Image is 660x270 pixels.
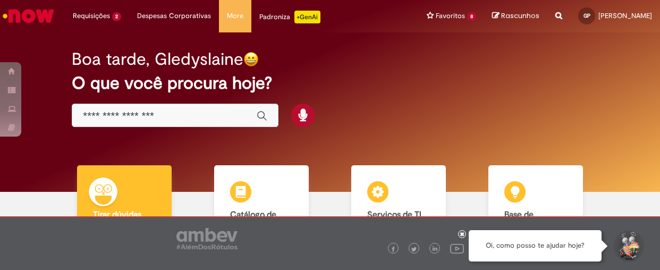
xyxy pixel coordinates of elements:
[112,12,121,21] span: 2
[492,11,539,21] a: Rascunhos
[176,228,238,249] img: logo_footer_ambev_rotulo_gray.png
[72,50,243,69] h2: Boa tarde, Gledyslaine
[330,165,467,268] a: Serviços de TI Encontre ajuda
[243,52,259,67] img: happy-face.png
[433,246,438,252] img: logo_footer_linkedin.png
[391,247,396,252] img: logo_footer_facebook.png
[467,165,604,268] a: Base de Conhecimento Consulte e aprenda
[367,209,421,220] b: Serviços de TI
[93,209,141,220] b: Tirar dúvidas
[294,11,320,23] p: +GenAi
[259,11,320,23] div: Padroniza
[137,11,211,21] span: Despesas Corporativas
[56,165,193,268] a: Tirar dúvidas Tirar dúvidas com Lupi Assist e Gen Ai
[193,165,330,268] a: Catálogo de Ofertas Abra uma solicitação
[504,209,561,230] b: Base de Conhecimento
[411,247,417,252] img: logo_footer_twitter.png
[1,5,56,27] img: ServiceNow
[73,11,110,21] span: Requisições
[583,12,590,19] span: GP
[227,11,243,21] span: More
[612,230,644,262] button: Iniciar Conversa de Suporte
[598,11,652,20] span: [PERSON_NAME]
[501,11,539,21] span: Rascunhos
[467,12,476,21] span: 8
[450,241,464,255] img: logo_footer_youtube.png
[469,230,602,261] div: Oi, como posso te ajudar hoje?
[72,74,588,92] h2: O que você procura hoje?
[436,11,465,21] span: Favoritos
